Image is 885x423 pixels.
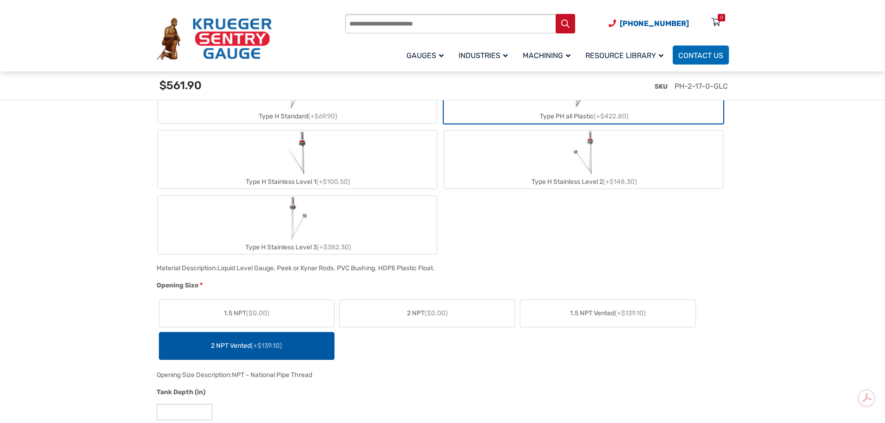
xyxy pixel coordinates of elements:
[401,44,453,66] a: Gauges
[523,51,570,60] span: Machining
[580,44,673,66] a: Resource Library
[317,243,351,251] span: (+$382.30)
[157,371,232,379] span: Opening Size Description:
[444,175,723,189] div: Type H Stainless Level 2
[603,178,637,186] span: (+$148.30)
[594,112,629,120] span: (+$422.80)
[211,341,282,351] span: 2 NPT Vented
[720,14,723,21] div: 0
[459,51,508,60] span: Industries
[444,130,723,189] label: Type H Stainless Level 2
[157,18,272,60] img: Krueger Sentry Gauge
[453,44,517,66] a: Industries
[620,19,689,28] span: [PHONE_NUMBER]
[251,342,282,350] span: (+$139.10)
[308,112,337,120] span: (+$69.90)
[675,82,728,91] span: PH-2-17-0-GLC
[406,51,444,60] span: Gauges
[570,308,646,318] span: 1.5 NPT Vented
[678,51,723,60] span: Contact Us
[316,178,350,186] span: (+$100.50)
[217,264,435,272] div: Liquid Level Gauge. Peek or Kynar Rods. PVC Bushing. HDPE Plastic Float.
[232,371,312,379] div: NPT - National Pipe Thread
[200,280,203,290] abbr: required
[517,44,580,66] a: Machining
[158,175,437,189] div: Type H Stainless Level 1
[655,83,668,91] span: SKU
[158,196,437,254] label: Type H Stainless Level 3
[615,309,646,317] span: (+$139.10)
[157,281,198,289] span: Opening Size
[444,110,723,123] div: Type PH all Plastic
[585,51,663,60] span: Resource Library
[158,241,437,254] div: Type H Stainless Level 3
[425,309,448,317] span: ($0.00)
[673,46,729,65] a: Contact Us
[158,110,437,123] div: Type H Standard
[224,308,269,318] span: 1.5 NPT
[246,309,269,317] span: ($0.00)
[157,388,205,396] span: Tank Depth (in)
[157,264,217,272] span: Material Description:
[158,130,437,189] label: Type H Stainless Level 1
[407,308,448,318] span: 2 NPT
[609,18,689,29] a: Phone Number (920) 434-8860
